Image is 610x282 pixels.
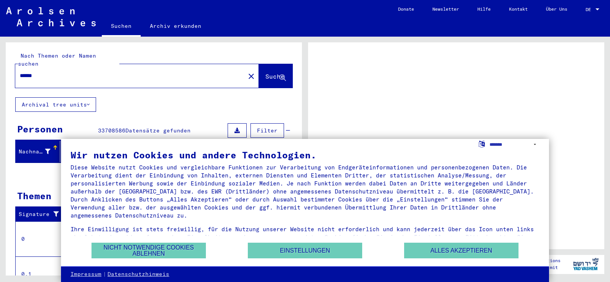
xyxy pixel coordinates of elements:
[16,221,68,256] td: 0
[71,225,539,249] div: Ihre Einwilligung ist stets freiwillig, für die Nutzung unserer Website nicht erforderlich und ka...
[19,210,62,218] div: Signature
[16,141,60,162] mat-header-cell: Nachname
[6,7,96,26] img: Arolsen_neg.svg
[17,122,63,136] div: Personen
[490,139,539,150] select: Sprache auswählen
[71,271,101,278] a: Impressum
[259,64,292,88] button: Suche
[17,189,51,203] div: Themen
[102,17,141,37] a: Suchen
[71,150,539,160] div: Wir nutzen Cookies und andere Technologien.
[265,73,284,80] span: Suche
[108,271,169,278] a: Datenschutzhinweis
[18,52,96,67] mat-label: Nach Themen oder Namen suchen
[478,140,486,147] label: Sprache auswählen
[571,255,600,274] img: yv_logo.png
[15,97,96,112] button: Archival tree units
[60,141,105,162] mat-header-cell: Vorname
[250,123,284,138] button: Filter
[71,163,539,219] div: Diese Website nutzt Cookies und vergleichbare Funktionen zur Verarbeitung von Endgeräteinformatio...
[91,243,206,258] button: Nicht notwendige Cookies ablehnen
[19,208,70,221] div: Signature
[247,72,256,81] mat-icon: close
[125,127,191,134] span: Datensätze gefunden
[586,7,594,12] span: DE
[248,243,362,258] button: Einstellungen
[404,243,518,258] button: Alles akzeptieren
[141,17,210,35] a: Archiv erkunden
[257,127,278,134] span: Filter
[244,68,259,84] button: Clear
[19,148,50,156] div: Nachname
[98,127,125,134] span: 33708586
[19,145,60,158] div: Nachname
